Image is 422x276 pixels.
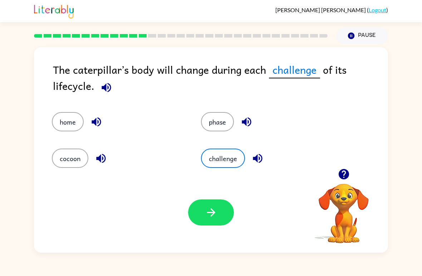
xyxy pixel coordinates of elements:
span: challenge [269,62,320,78]
div: ( ) [275,6,388,13]
button: cocoon [52,149,88,168]
span: [PERSON_NAME] [PERSON_NAME] [275,6,367,13]
button: challenge [201,149,245,168]
button: Pause [336,28,388,44]
div: The caterpillar’s body will change during each of its lifecycle. [53,62,388,98]
a: Logout [369,6,386,13]
video: Your browser must support playing .mp4 files to use Literably. Please try using another browser. [308,173,379,244]
img: Literably [34,3,74,19]
button: home [52,112,84,131]
button: phase [201,112,234,131]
